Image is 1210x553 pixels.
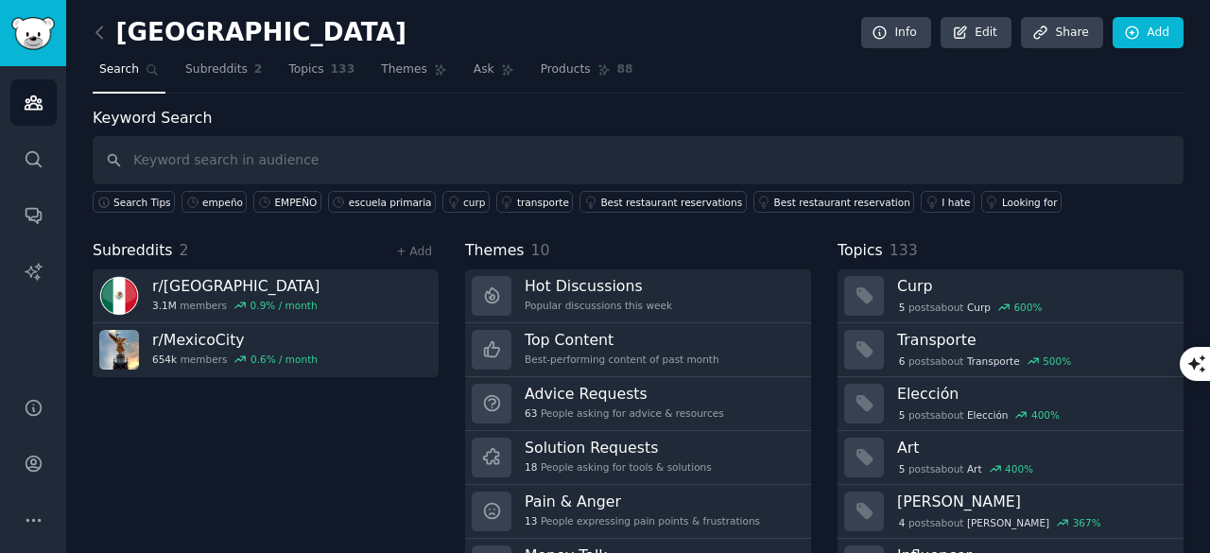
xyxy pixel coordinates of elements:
[93,323,439,377] a: r/MexicoCity654kmembers0.6% / month
[465,239,525,263] span: Themes
[838,431,1184,485] a: Art5postsaboutArt400%
[152,276,320,296] h3: r/ [GEOGRAPHIC_DATA]
[1005,462,1033,475] div: 400 %
[181,191,247,213] a: empeño
[99,61,139,78] span: Search
[254,61,263,78] span: 2
[525,514,760,527] div: People expressing pain points & frustrations
[981,191,1062,213] a: Looking for
[465,485,811,539] a: Pain & Anger13People expressing pain points & frustrations
[897,514,1102,531] div: post s about
[525,406,724,420] div: People asking for advice & resources
[531,241,550,259] span: 10
[534,55,640,94] a: Products88
[967,301,991,314] span: Curp
[1043,354,1071,368] div: 500 %
[941,17,1011,49] a: Edit
[180,241,189,259] span: 2
[99,276,139,316] img: mexico
[838,239,883,263] span: Topics
[93,109,212,127] label: Keyword Search
[93,239,173,263] span: Subreddits
[897,460,1035,477] div: post s about
[1013,301,1042,314] div: 600 %
[11,17,55,50] img: GummySearch logo
[942,196,970,209] div: I hate
[774,196,910,209] div: Best restaurant reservation
[152,353,318,366] div: members
[525,460,537,474] span: 18
[579,191,746,213] a: Best restaurant reservations
[113,196,171,209] span: Search Tips
[465,323,811,377] a: Top ContentBest-performing content of past month
[381,61,427,78] span: Themes
[897,299,1044,316] div: post s about
[525,406,537,420] span: 63
[897,330,1170,350] h3: Transporte
[897,492,1170,511] h3: [PERSON_NAME]
[897,276,1170,296] h3: Curp
[251,353,318,366] div: 0.6 % / month
[838,485,1184,539] a: [PERSON_NAME]4postsabout[PERSON_NAME]367%
[525,276,672,296] h3: Hot Discussions
[525,330,719,350] h3: Top Content
[374,55,454,94] a: Themes
[899,354,906,368] span: 6
[152,330,318,350] h3: r/ MexicoCity
[899,462,906,475] span: 5
[967,516,1049,529] span: [PERSON_NAME]
[328,191,436,213] a: escuela primaria
[467,55,521,94] a: Ask
[474,61,494,78] span: Ask
[838,377,1184,431] a: Elección5postsaboutElección400%
[93,136,1184,184] input: Keyword search in audience
[525,492,760,511] h3: Pain & Anger
[838,269,1184,323] a: Curp5postsaboutCurp600%
[496,191,573,213] a: transporte
[152,353,177,366] span: 654k
[331,61,355,78] span: 133
[1002,196,1058,209] div: Looking for
[1113,17,1184,49] a: Add
[967,408,1009,422] span: Elección
[753,191,915,213] a: Best restaurant reservation
[1031,408,1060,422] div: 400 %
[1021,17,1102,49] a: Share
[465,377,811,431] a: Advice Requests63People asking for advice & resources
[185,61,248,78] span: Subreddits
[152,299,320,312] div: members
[93,18,406,48] h2: [GEOGRAPHIC_DATA]
[465,431,811,485] a: Solution Requests18People asking for tools & solutions
[617,61,633,78] span: 88
[253,191,320,213] a: EMPEÑO
[152,299,177,312] span: 3.1M
[525,460,712,474] div: People asking for tools & solutions
[525,514,537,527] span: 13
[525,299,672,312] div: Popular discussions this week
[517,196,569,209] div: transporte
[93,191,175,213] button: Search Tips
[541,61,591,78] span: Products
[897,438,1170,458] h3: Art
[465,269,811,323] a: Hot DiscussionsPopular discussions this week
[600,196,742,209] div: Best restaurant reservations
[967,462,982,475] span: Art
[396,245,432,258] a: + Add
[93,55,165,94] a: Search
[179,55,268,94] a: Subreddits2
[282,55,361,94] a: Topics133
[899,408,906,422] span: 5
[274,196,317,209] div: EMPEÑO
[288,61,323,78] span: Topics
[890,241,918,259] span: 133
[99,330,139,370] img: MexicoCity
[967,354,1020,368] span: Transporte
[899,516,906,529] span: 4
[921,191,975,213] a: I hate
[838,323,1184,377] a: Transporte6postsaboutTransporte500%
[442,191,490,213] a: curp
[525,438,712,458] h3: Solution Requests
[897,384,1170,404] h3: Elección
[93,269,439,323] a: r/[GEOGRAPHIC_DATA]3.1Mmembers0.9% / month
[897,406,1062,423] div: post s about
